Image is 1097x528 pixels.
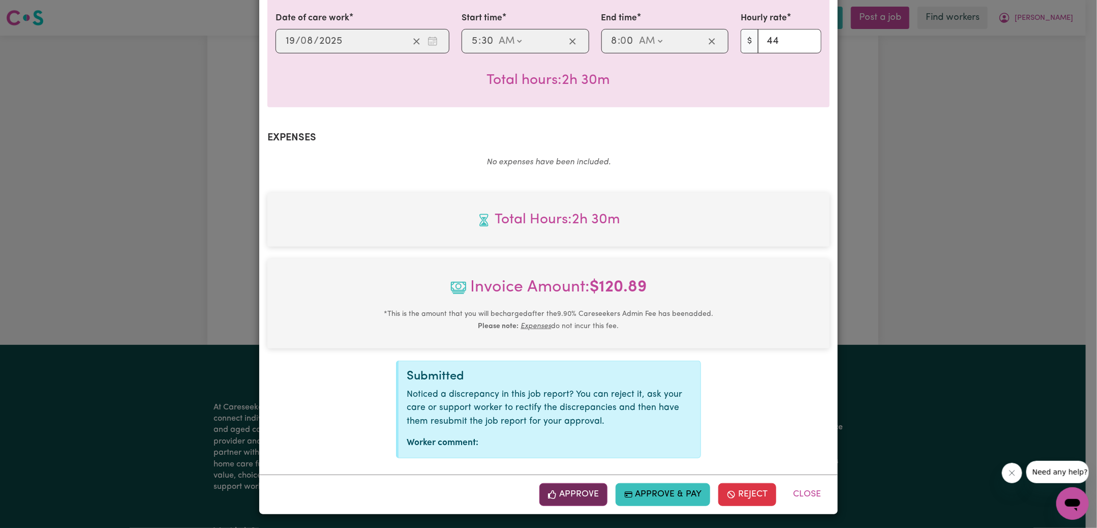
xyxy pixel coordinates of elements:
[478,322,519,330] b: Please note:
[300,36,307,46] span: 0
[1026,461,1089,483] iframe: Message from company
[471,34,478,49] input: --
[478,36,481,47] span: :
[407,370,464,383] span: Submitted
[295,36,300,47] span: /
[285,34,295,49] input: --
[462,12,502,25] label: Start time
[618,36,621,47] span: :
[301,34,314,49] input: --
[267,132,830,144] h2: Expenses
[1056,487,1089,520] iframe: Button to launch messaging window
[621,36,627,46] span: 0
[741,29,758,53] span: $
[784,483,830,506] button: Close
[611,34,618,49] input: --
[718,483,776,506] button: Reject
[407,388,692,428] p: Noticed a discrepancy in this job report? You can reject it, ask your care or support worker to r...
[1002,463,1022,483] iframe: Close message
[424,34,441,49] button: Enter the date of care work
[276,12,349,25] label: Date of care work
[521,322,552,330] u: Expenses
[539,483,607,506] button: Approve
[486,158,611,166] em: No expenses have been included.
[319,34,343,49] input: ----
[741,12,787,25] label: Hourly rate
[276,275,821,308] span: Invoice Amount:
[409,34,424,49] button: Clear date
[621,34,634,49] input: --
[276,209,821,230] span: Total hours worked: 2 hours 30 minutes
[407,438,478,447] strong: Worker comment:
[384,310,713,330] small: This is the amount that you will be charged after the 9.90 % Careseekers Admin Fee has been added...
[616,483,711,506] button: Approve & Pay
[487,73,611,87] span: Total hours worked: 2 hours 30 minutes
[481,34,494,49] input: --
[601,12,637,25] label: End time
[314,36,319,47] span: /
[590,279,647,296] b: $ 120.89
